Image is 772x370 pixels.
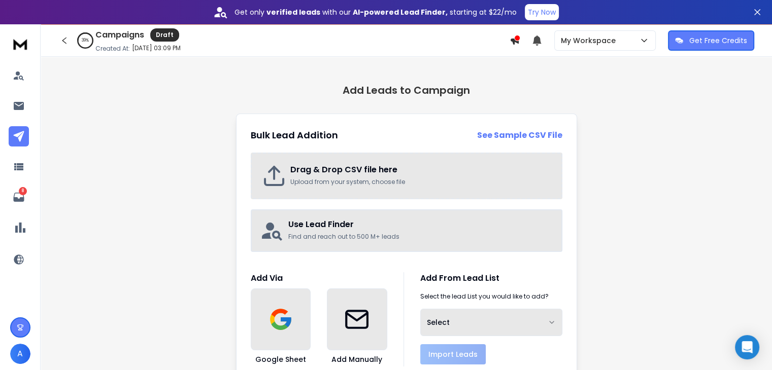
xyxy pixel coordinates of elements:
[9,187,29,207] a: 8
[331,354,382,364] h3: Add Manually
[477,129,562,141] strong: See Sample CSV File
[290,178,551,186] p: Upload from your system, choose file
[255,354,306,364] h3: Google Sheet
[10,344,30,364] button: A
[735,335,759,359] div: Open Intercom Messenger
[528,7,556,17] p: Try Now
[288,233,553,241] p: Find and reach out to 500 M+ leads
[95,45,130,53] p: Created At:
[251,272,387,284] h1: Add Via
[290,164,551,176] h2: Drag & Drop CSV file here
[427,317,450,327] span: Select
[353,7,448,17] strong: AI-powered Lead Finder,
[234,7,517,17] p: Get only with our starting at $22/mo
[420,292,549,301] p: Select the lead List you would like to add?
[477,129,562,141] a: See Sample CSV File
[668,30,754,51] button: Get Free Credits
[525,4,559,20] button: Try Now
[266,7,320,17] strong: verified leads
[10,34,30,53] img: logo
[19,187,27,195] p: 8
[343,83,470,97] h1: Add Leads to Campaign
[95,29,144,41] h1: Campaigns
[82,38,89,44] p: 39 %
[420,272,562,284] h1: Add From Lead List
[689,35,747,46] p: Get Free Credits
[561,35,620,46] p: My Workspace
[132,44,181,52] p: [DATE] 03:09 PM
[150,28,179,42] div: Draft
[251,128,338,142] h2: Bulk Lead Addition
[288,218,553,231] h2: Use Lead Finder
